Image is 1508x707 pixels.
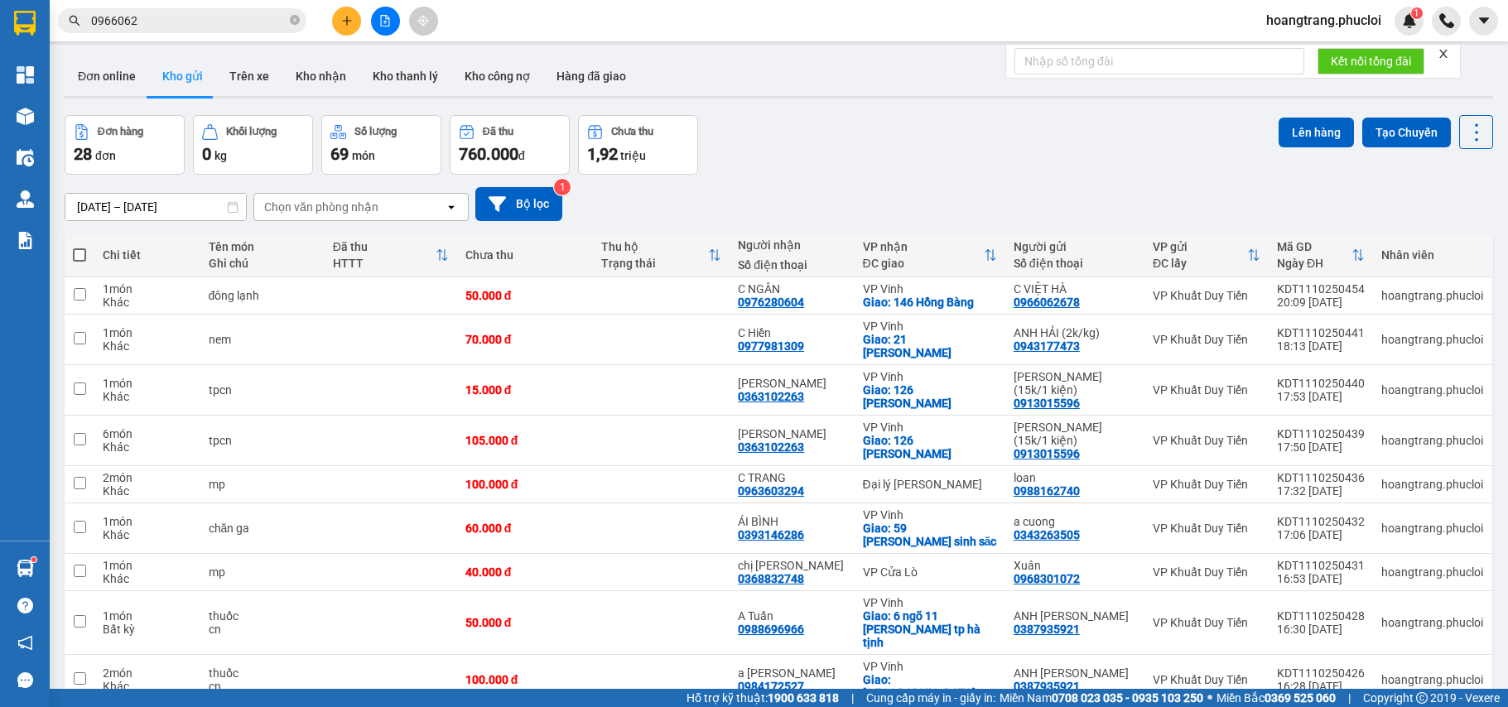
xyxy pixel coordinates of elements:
[1014,515,1136,528] div: a cuong
[1277,377,1365,390] div: KDT1110250440
[1153,257,1247,270] div: ĐC lấy
[17,108,34,125] img: warehouse-icon
[866,689,995,707] span: Cung cấp máy in - giấy in:
[855,233,1005,277] th: Toggle SortBy
[103,572,192,585] div: Khác
[450,115,570,175] button: Đã thu760.000đ
[226,126,277,137] div: Khối lượng
[863,282,997,296] div: VP Vinh
[768,691,839,705] strong: 1900 633 818
[209,565,316,579] div: mp
[1416,692,1428,704] span: copyright
[1381,434,1483,447] div: hoangtrang.phucloi
[17,635,33,651] span: notification
[1269,233,1373,277] th: Toggle SortBy
[738,339,804,353] div: 0977981309
[465,289,585,302] div: 50.000 đ
[1144,233,1269,277] th: Toggle SortBy
[1279,118,1354,147] button: Lên hàng
[738,680,804,693] div: 0984172527
[483,126,513,137] div: Đã thu
[354,126,397,137] div: Số lượng
[209,522,316,535] div: chăn ga
[1153,565,1260,579] div: VP Khuất Duy Tiến
[1277,515,1365,528] div: KDT1110250432
[459,144,518,164] span: 760.000
[103,339,192,353] div: Khác
[738,515,846,528] div: ÁI BÌNH
[1000,689,1203,707] span: Miền Nam
[1277,390,1365,403] div: 17:53 [DATE]
[330,144,349,164] span: 69
[1381,522,1483,535] div: hoangtrang.phucloi
[209,666,316,680] div: thuốc
[587,144,618,164] span: 1,92
[1014,240,1136,253] div: Người gửi
[465,333,585,346] div: 70.000 đ
[103,390,192,403] div: Khác
[333,240,436,253] div: Đã thu
[1265,691,1336,705] strong: 0369 525 060
[209,383,316,397] div: tpcn
[1153,333,1260,346] div: VP Khuất Duy Tiến
[863,240,984,253] div: VP nhận
[1014,680,1080,693] div: 0387935921
[209,609,316,623] div: thuốc
[103,427,192,440] div: 6 món
[863,383,997,410] div: Giao: 126 nguyễn sỹ sách
[1331,52,1411,70] span: Kết nối tổng đài
[738,528,804,541] div: 0393146286
[149,56,216,96] button: Kho gửi
[17,66,34,84] img: dashboard-icon
[620,149,646,162] span: triệu
[69,15,80,26] span: search
[65,56,149,96] button: Đơn online
[1277,427,1365,440] div: KDT1110250439
[1381,333,1483,346] div: hoangtrang.phucloi
[409,7,438,36] button: aim
[1153,434,1260,447] div: VP Khuất Duy Tiến
[1469,7,1498,36] button: caret-down
[290,15,300,25] span: close-circle
[103,326,192,339] div: 1 món
[738,427,846,440] div: PHAN TRỌNG TẤN
[863,421,997,434] div: VP Vinh
[1414,7,1419,19] span: 1
[738,390,804,403] div: 0363102263
[1153,478,1260,491] div: VP Khuất Duy Tiến
[103,609,192,623] div: 1 món
[17,190,34,208] img: warehouse-icon
[1277,609,1365,623] div: KDT1110250428
[738,484,804,498] div: 0963603294
[863,660,997,673] div: VP Vinh
[863,522,997,548] div: Giao: 59 nguyen sinh săc
[1381,616,1483,629] div: hoangtrang.phucloi
[1277,471,1365,484] div: KDT1110250436
[103,680,192,693] div: Khác
[738,559,846,572] div: chị Hà
[1153,616,1260,629] div: VP Khuất Duy Tiến
[863,296,997,309] div: Giao: 146 Hồng Bàng
[863,508,997,522] div: VP Vinh
[103,440,192,454] div: Khác
[417,15,429,26] span: aim
[1277,257,1351,270] div: Ngày ĐH
[17,598,33,613] span: question-circle
[321,115,441,175] button: Số lượng69món
[74,144,92,164] span: 28
[341,15,353,26] span: plus
[1277,440,1365,454] div: 17:50 [DATE]
[465,616,585,629] div: 50.000 đ
[1277,339,1365,353] div: 18:13 [DATE]
[209,333,316,346] div: nem
[611,126,653,137] div: Chưa thu
[1277,484,1365,498] div: 17:32 [DATE]
[1014,48,1304,75] input: Nhập số tổng đài
[216,56,282,96] button: Trên xe
[1477,13,1491,28] span: caret-down
[1277,680,1365,693] div: 16:28 [DATE]
[1153,673,1260,686] div: VP Khuất Duy Tiến
[103,484,192,498] div: Khác
[103,528,192,541] div: Khác
[1014,572,1080,585] div: 0968301072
